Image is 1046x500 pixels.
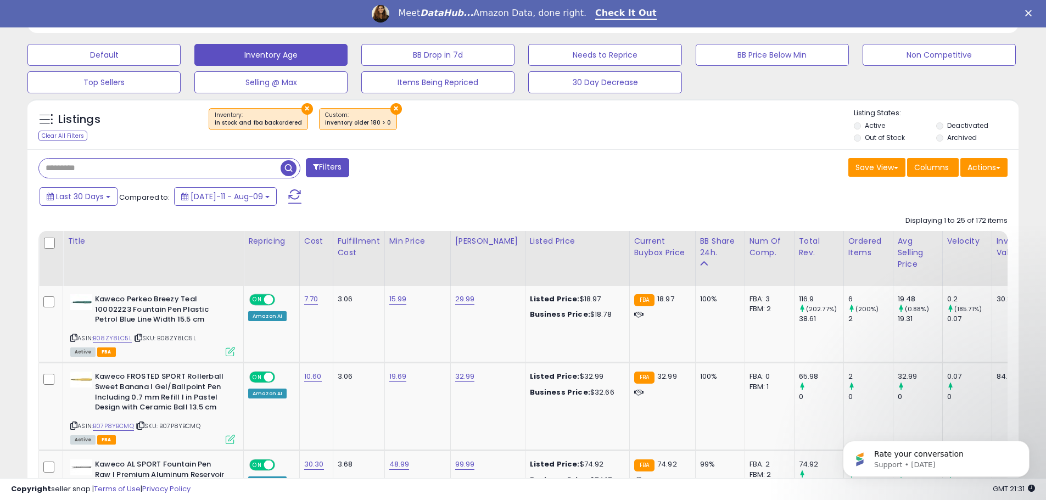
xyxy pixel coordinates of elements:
a: 7.70 [304,294,318,305]
div: 3.06 [338,372,376,381]
b: Listed Price: [530,294,580,304]
span: All listings currently available for purchase on Amazon [70,435,96,445]
div: 0.2 [947,294,992,304]
b: Kaweco Perkeo Breezy Teal 10002223 Fountain Pen Plastic Petrol Blue Line Width 15.5 cm [95,294,228,328]
div: Listed Price [530,235,625,247]
div: FBM: 1 [749,382,786,392]
b: Business Price: [530,309,590,319]
button: BB Price Below Min [696,44,849,66]
div: ASIN: [70,294,235,355]
span: OFF [273,373,291,382]
div: 0.07 [947,314,992,324]
div: 2 [848,372,893,381]
a: Privacy Policy [142,484,191,494]
button: Actions [960,158,1008,177]
div: 3.68 [338,459,376,469]
span: Custom: [325,111,391,127]
div: Displaying 1 to 25 of 172 items [905,216,1008,226]
small: (0.88%) [905,305,929,313]
button: × [390,103,402,115]
a: 99.99 [455,459,475,470]
a: Terms of Use [94,484,141,494]
div: Num of Comp. [749,235,790,259]
div: ASIN: [70,372,235,443]
div: Avg Selling Price [898,235,938,270]
a: 15.99 [389,294,407,305]
small: (200%) [855,305,879,313]
button: Default [27,44,181,66]
div: Total Rev. [799,235,839,259]
div: 32.99 [898,372,942,381]
span: Compared to: [119,192,170,203]
button: Filters [306,158,349,177]
a: 48.99 [389,459,410,470]
div: Repricing [248,235,295,247]
button: × [301,103,313,115]
b: Listed Price: [530,371,580,381]
span: ON [250,373,264,382]
div: 0 [848,392,893,402]
span: OFF [273,460,291,470]
small: (202.77%) [806,305,837,313]
label: Archived [947,133,977,142]
span: ON [250,295,264,305]
iframe: Intercom notifications message [826,418,1046,495]
span: | SKU: B07P8YBCMQ [136,422,200,430]
div: 116.9 [799,294,843,304]
button: BB Drop in 7d [361,44,514,66]
small: FBA [634,294,655,306]
span: 74.92 [657,459,677,469]
div: $32.66 [530,387,621,397]
span: ON [250,460,264,470]
div: Ordered Items [848,235,888,259]
a: 29.99 [455,294,475,305]
label: Deactivated [947,121,988,130]
i: DataHub... [420,8,473,18]
div: Amazon AI [248,389,287,398]
span: Columns [914,162,949,173]
div: 30.80 [997,294,1022,304]
h5: Listings [58,112,100,127]
span: All listings currently available for purchase on Amazon [70,347,96,357]
div: 0 [898,392,942,402]
div: inventory older 180 > 0 [325,119,391,127]
div: 65.98 [799,372,843,381]
div: 2 [848,314,893,324]
a: 10.60 [304,371,322,382]
div: BB Share 24h. [700,235,740,259]
strong: Copyright [11,484,51,494]
a: 30.30 [304,459,324,470]
button: Inventory Age [194,44,348,66]
a: 32.99 [455,371,475,382]
div: Amazon AI [248,311,287,321]
div: Min Price [389,235,446,247]
b: Kaweco FROSTED SPORT Rollerball Sweet Banana I Gel/Ballpoint Pen Including 0.7 mm Refill I in Pas... [95,372,228,415]
b: Listed Price: [530,459,580,469]
span: [DATE]-11 - Aug-09 [191,191,263,202]
div: Fulfillment Cost [338,235,380,259]
div: Velocity [947,235,987,247]
img: 215Q9xpo9DL._SL40_.jpg [70,372,92,387]
button: [DATE]-11 - Aug-09 [174,187,277,206]
div: Cost [304,235,328,247]
button: Items Being Repriced [361,71,514,93]
img: 21YRTmPzbtL._SL40_.jpg [70,459,92,475]
span: Inventory : [215,111,302,127]
div: 100% [700,294,736,304]
div: $32.99 [530,372,621,381]
img: 212PdkrvAVS._SL40_.jpg [70,294,92,310]
button: Save View [848,158,905,177]
a: Check It Out [595,8,657,20]
p: Listing States: [854,108,1019,119]
div: FBA: 3 [749,294,786,304]
button: Top Sellers [27,71,181,93]
div: 6 [848,294,893,304]
span: FBA [97,347,116,357]
label: Out of Stock [865,133,905,142]
label: Active [865,121,885,130]
span: OFF [273,295,291,305]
